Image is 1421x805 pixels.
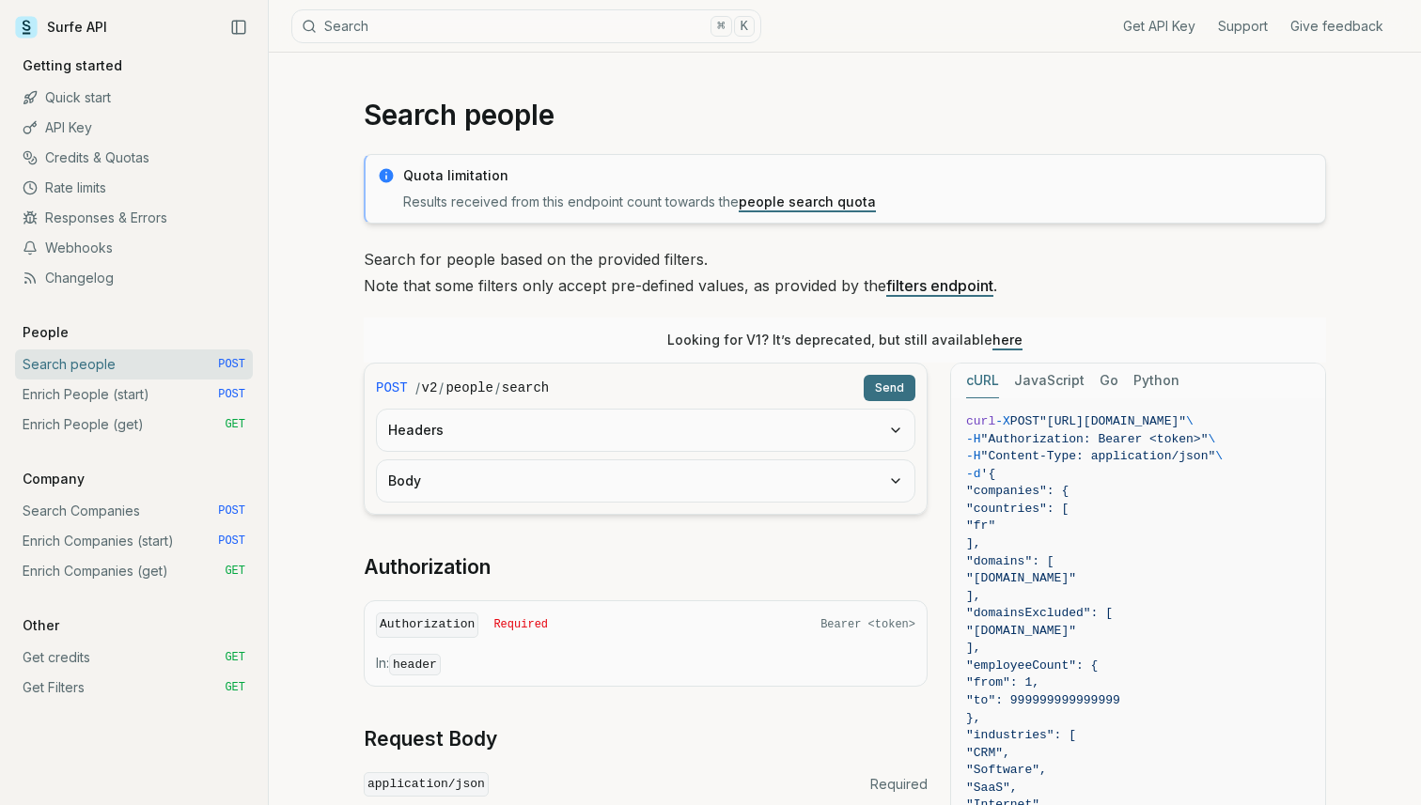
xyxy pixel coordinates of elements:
[218,534,245,549] span: POST
[1218,17,1268,36] a: Support
[966,502,1069,516] span: "countries": [
[966,658,1098,673] span: "employeeCount": {
[15,173,253,203] a: Rate limits
[966,606,1113,620] span: "domainsExcluded": [
[1010,414,1039,428] span: POST
[966,449,981,463] span: -H
[403,166,1314,185] p: Quota limitation
[15,13,107,41] a: Surfe API
[15,349,253,379] a: Search people POST
[225,417,245,432] span: GET
[403,193,1314,211] p: Results received from this endpoint count towards the
[376,654,915,674] p: In:
[966,746,1010,760] span: "CRM",
[966,432,981,446] span: -H
[981,432,1209,446] span: "Authorization: Bearer <token>"
[1014,364,1085,398] button: JavaScript
[1039,414,1186,428] span: "[URL][DOMAIN_NAME]"
[502,379,549,397] code: search
[493,617,548,632] span: Required
[981,467,996,481] span: '{
[15,642,253,673] a: Get credits GET
[1100,364,1118,398] button: Go
[15,263,253,293] a: Changelog
[966,641,981,655] span: ],
[1186,414,1194,428] span: \
[225,13,253,41] button: Collapse Sidebar
[667,331,1023,349] p: Looking for V1? It’s deprecated, but still available
[364,772,489,797] code: application/json
[15,556,253,586] a: Enrich Companies (get) GET
[966,467,981,481] span: -d
[1123,17,1195,36] a: Get API Key
[15,526,253,556] a: Enrich Companies (start) POST
[15,203,253,233] a: Responses & Errors
[992,332,1023,348] a: here
[886,276,993,295] a: filters endpoint
[15,673,253,703] a: Get Filters GET
[364,246,1326,299] p: Search for people based on the provided filters. Note that some filters only accept pre-defined v...
[15,56,130,75] p: Getting started
[966,519,995,533] span: "fr"
[15,470,92,488] p: Company
[995,414,1010,428] span: -X
[966,693,1120,707] span: "to": 999999999999999
[981,449,1216,463] span: "Content-Type: application/json"
[864,375,915,401] button: Send
[225,650,245,665] span: GET
[734,16,755,37] kbd: K
[376,612,478,638] code: Authorization
[966,484,1069,498] span: "companies": {
[15,410,253,440] a: Enrich People (get) GET
[710,16,731,37] kbd: ⌘
[218,503,245,519] span: POST
[225,680,245,695] span: GET
[422,379,438,397] code: v2
[15,233,253,263] a: Webhooks
[966,728,1076,742] span: "industries": [
[376,379,408,397] span: POST
[364,726,497,752] a: Request Body
[15,143,253,173] a: Credits & Quotas
[218,387,245,402] span: POST
[966,364,999,398] button: cURL
[966,763,1047,777] span: "Software",
[1133,364,1179,398] button: Python
[1215,449,1223,463] span: \
[291,9,761,43] button: Search⌘K
[15,83,253,113] a: Quick start
[15,616,67,635] p: Other
[389,654,441,675] code: header
[966,675,1039,689] span: "from": 1,
[445,379,492,397] code: people
[364,554,491,581] a: Authorization
[15,379,253,410] a: Enrich People (start) POST
[15,323,76,342] p: People
[364,98,1326,132] h1: Search people
[439,379,444,397] span: /
[415,379,420,397] span: /
[377,460,914,502] button: Body
[1290,17,1383,36] a: Give feedback
[966,781,1018,795] span: "SaaS",
[966,624,1076,638] span: "[DOMAIN_NAME]"
[218,357,245,372] span: POST
[820,617,915,632] span: Bearer <token>
[739,194,876,209] a: people search quota
[966,536,981,550] span: ],
[377,410,914,451] button: Headers
[870,775,928,794] span: Required
[966,414,995,428] span: curl
[966,589,981,603] span: ],
[966,571,1076,585] span: "[DOMAIN_NAME]"
[495,379,500,397] span: /
[15,496,253,526] a: Search Companies POST
[225,564,245,579] span: GET
[1208,432,1215,446] span: \
[15,113,253,143] a: API Key
[966,554,1054,568] span: "domains": [
[966,711,981,725] span: },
